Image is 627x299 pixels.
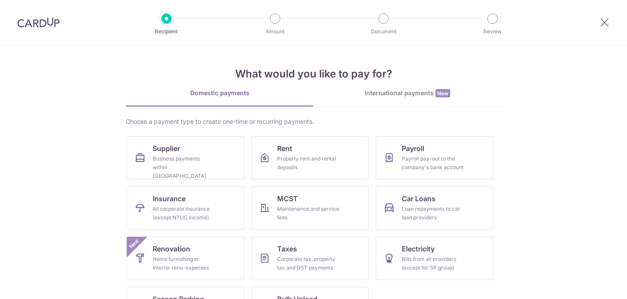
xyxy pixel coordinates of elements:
span: New [435,89,450,97]
span: Supplier [153,143,180,154]
a: RentProperty rent and rental deposits [251,136,369,180]
div: Domestic payments [126,89,313,97]
p: Amount [243,27,307,36]
div: Maintenance and service fees [277,205,339,222]
span: Insurance [153,193,186,204]
span: New [127,237,141,251]
div: All corporate insurance (except NTUC Income) [153,205,215,222]
a: MCSTMaintenance and service fees [251,186,369,230]
p: Recipient [134,27,198,36]
a: InsuranceAll corporate insurance (except NTUC Income) [127,186,244,230]
a: Car LoansLoan repayments to car loan providers [376,186,493,230]
div: Home furnishing or interior reno-expenses [153,255,215,272]
span: Renovation [153,244,190,254]
div: Payroll pay-out to the company's bank account [402,154,464,172]
h4: What would you like to pay for? [126,66,501,82]
iframe: Opens a widget where you can find more information [571,273,618,295]
a: TaxesCorporate tax, property tax and GST payments [251,237,369,280]
div: International payments [313,89,501,98]
div: Loan repayments to car loan providers [402,205,464,222]
img: CardUp [17,17,60,28]
span: MCST [277,193,298,204]
a: PayrollPayroll pay-out to the company's bank account [376,136,493,180]
span: Car Loans [402,193,435,204]
div: Choose a payment type to create one-time or recurring payments. [126,117,501,126]
span: Payroll [402,143,424,154]
a: RenovationHome furnishing or interior reno-expensesNew [127,237,244,280]
div: Property rent and rental deposits [277,154,339,172]
p: Document [352,27,416,36]
div: Business payments within [GEOGRAPHIC_DATA] [153,154,215,180]
span: Taxes [277,244,297,254]
a: SupplierBusiness payments within [GEOGRAPHIC_DATA] [127,136,244,180]
span: Rent [277,143,292,154]
span: Electricity [402,244,435,254]
div: Bills from all providers (except for SP group) [402,255,464,272]
div: Corporate tax, property tax and GST payments [277,255,339,272]
p: Review [461,27,525,36]
a: ElectricityBills from all providers (except for SP group) [376,237,493,280]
